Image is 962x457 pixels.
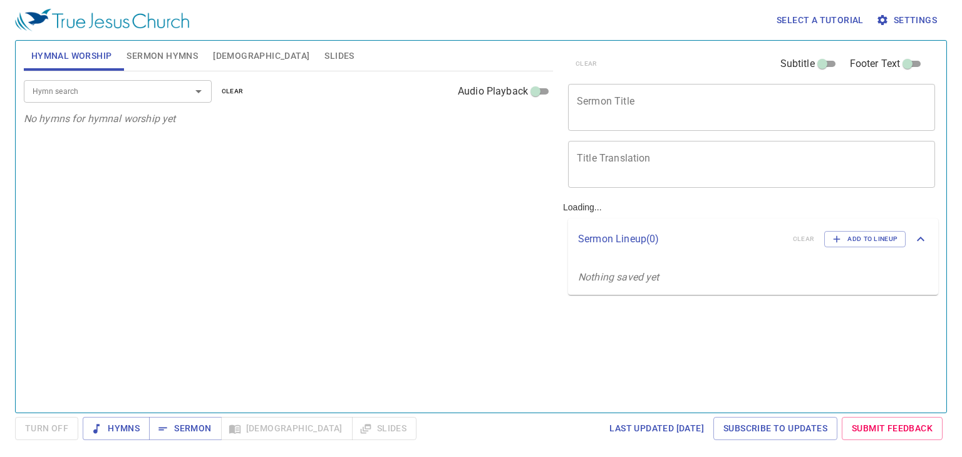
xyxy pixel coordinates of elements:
i: Nothing saved yet [578,271,659,283]
button: Select a tutorial [772,9,869,32]
button: Add to Lineup [824,231,906,247]
span: [DEMOGRAPHIC_DATA] [213,48,309,64]
span: Subscribe to Updates [723,421,827,436]
p: Sermon Lineup ( 0 ) [578,232,783,247]
span: Sermon [159,421,211,436]
button: clear [214,84,251,99]
span: Subtitle [780,56,815,71]
span: Select a tutorial [777,13,864,28]
button: Sermon [149,417,221,440]
a: Subscribe to Updates [713,417,837,440]
div: Loading... [558,36,943,408]
a: Last updated [DATE] [604,417,709,440]
span: Settings [879,13,937,28]
span: Sermon Hymns [127,48,198,64]
span: Hymnal Worship [31,48,112,64]
span: Slides [324,48,354,64]
button: Hymns [83,417,150,440]
span: Submit Feedback [852,421,933,436]
button: Settings [874,9,942,32]
button: Open [190,83,207,100]
span: Last updated [DATE] [609,421,704,436]
span: Audio Playback [458,84,528,99]
span: clear [222,86,244,97]
span: Add to Lineup [832,234,897,245]
div: Sermon Lineup(0)clearAdd to Lineup [568,218,938,260]
span: Hymns [93,421,140,436]
a: Submit Feedback [842,417,943,440]
i: No hymns for hymnal worship yet [24,113,176,125]
img: True Jesus Church [15,9,189,31]
span: Footer Text [850,56,901,71]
